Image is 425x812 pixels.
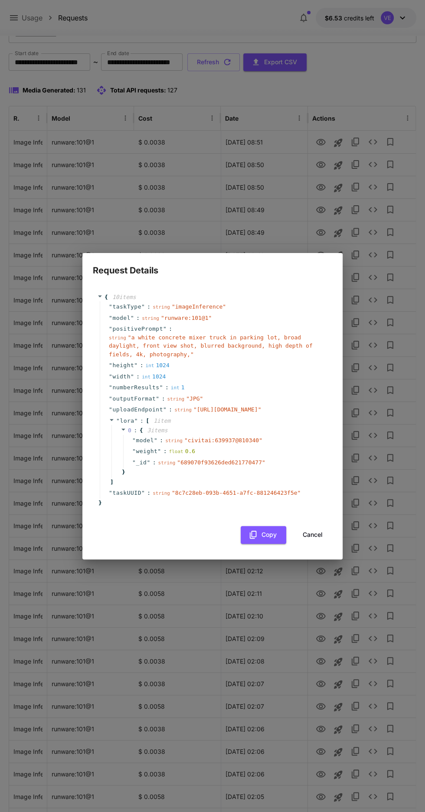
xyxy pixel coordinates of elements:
span: " [141,303,145,310]
span: weight [136,447,157,456]
span: " [157,448,161,454]
button: Copy [241,526,286,544]
span: " [134,418,138,424]
span: width [112,372,131,381]
span: " [109,373,112,380]
span: : [136,314,140,322]
div: 1024 [145,361,169,370]
span: [ [146,417,149,425]
span: numberResults [112,383,159,392]
span: } [97,499,102,507]
span: int [171,385,180,391]
span: string [174,407,192,413]
span: " [154,437,157,444]
span: lora [120,418,134,424]
span: string [165,438,183,444]
span: height [112,361,134,370]
span: : [160,436,163,445]
span: string [142,316,159,321]
span: " [109,490,112,496]
span: " runware:101@1 " [161,315,212,321]
div: 0.6 [169,447,195,456]
span: " [109,315,112,321]
span: string [153,304,170,310]
span: " [109,406,112,413]
span: " [141,490,145,496]
div: 1024 [142,372,166,381]
span: ] [109,478,114,487]
span: float [169,449,183,454]
span: model [112,314,131,322]
span: " [163,325,167,332]
span: int [145,363,154,368]
button: Cancel [293,526,332,544]
span: : [147,489,150,497]
span: " [132,448,136,454]
span: { [105,293,108,302]
span: } [121,468,125,477]
span: " [109,362,112,368]
span: string [158,460,175,466]
span: 0 [128,427,131,434]
span: outputFormat [112,394,156,403]
span: " a white concrete mixer truck in parking lot, broad daylight, front view shot, blurred backgroun... [109,334,313,358]
span: positivePrompt [112,325,163,333]
span: " [109,325,112,332]
span: _id [136,458,147,467]
span: " [147,459,150,466]
span: " JPG " [186,395,203,402]
span: " [132,437,136,444]
span: taskUUID [112,489,141,497]
span: uploadEndpoint [112,405,163,414]
span: " [132,459,136,466]
span: { [140,426,143,435]
span: " 689070f93626ded621770477 " [177,459,265,466]
span: : [169,405,172,414]
span: : [153,458,156,467]
span: " [160,384,163,391]
span: string [109,335,126,341]
span: : [163,447,167,456]
span: 10 item s [112,294,136,300]
span: " [109,384,112,391]
span: model [136,436,154,445]
span: " [156,395,159,402]
span: " [163,406,167,413]
span: taskType [112,302,141,311]
span: 3 item s [147,427,167,434]
span: int [142,374,150,380]
span: : [147,302,150,311]
span: " [131,373,134,380]
span: : [140,417,144,425]
span: " civitai:639937@810340 " [184,437,262,444]
span: string [153,490,170,496]
span: string [167,396,184,402]
span: " [116,418,120,424]
span: : [165,383,169,392]
span: " [109,303,112,310]
span: " [109,395,112,402]
span: 1 item [154,418,170,424]
span: " [134,362,137,368]
span: " 8c7c28eb-093b-4651-a7fc-881246423f5e " [172,490,301,496]
span: : [169,325,172,333]
div: 1 [171,383,185,392]
span: " [URL][DOMAIN_NAME] " [193,406,262,413]
span: : [136,372,140,381]
span: : [140,361,144,370]
span: : [162,394,165,403]
span: " [131,315,134,321]
span: " imageInference " [172,303,226,310]
span: : [134,426,137,435]
h2: Request Details [82,253,343,277]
